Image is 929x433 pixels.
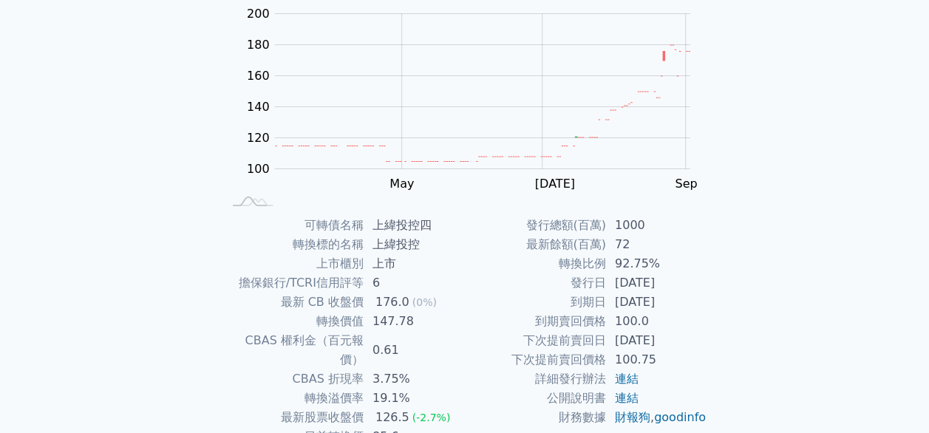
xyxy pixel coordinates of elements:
td: [DATE] [606,331,707,350]
td: 上緯投控四 [364,216,465,235]
td: 可轉債名稱 [222,216,364,235]
td: [DATE] [606,293,707,312]
td: 72 [606,235,707,254]
tspan: 180 [247,38,270,52]
td: 3.75% [364,369,465,389]
tspan: 200 [247,7,270,21]
td: 最新股票收盤價 [222,408,364,427]
td: CBAS 權利金（百元報價） [222,331,364,369]
td: 147.78 [364,312,465,331]
g: Chart [239,7,712,191]
td: CBAS 折現率 [222,369,364,389]
tspan: May [389,177,414,191]
td: 轉換標的名稱 [222,235,364,254]
td: 到期賣回價格 [465,312,606,331]
tspan: 120 [247,131,270,145]
iframe: Chat Widget [855,362,929,433]
td: 6 [364,273,465,293]
td: 1000 [606,216,707,235]
td: 最新餘額(百萬) [465,235,606,254]
td: 財務數據 [465,408,606,427]
td: , [606,408,707,427]
td: 100.75 [606,350,707,369]
tspan: 100 [247,162,270,176]
td: 擔保銀行/TCRI信用評等 [222,273,364,293]
div: 聊天小工具 [855,362,929,433]
td: 0.61 [364,331,465,369]
td: 19.1% [364,389,465,408]
tspan: Sep [675,177,697,191]
td: 公開說明書 [465,389,606,408]
td: 轉換比例 [465,254,606,273]
td: 詳細發行辦法 [465,369,606,389]
td: 下次提前賣回價格 [465,350,606,369]
td: 到期日 [465,293,606,312]
div: 126.5 [372,408,412,427]
tspan: [DATE] [535,177,575,191]
td: 上緯投控 [364,235,465,254]
td: 發行總額(百萬) [465,216,606,235]
tspan: 140 [247,100,270,114]
a: 連結 [615,372,639,386]
a: 連結 [615,391,639,405]
td: [DATE] [606,273,707,293]
td: 上市櫃別 [222,254,364,273]
td: 下次提前賣回日 [465,331,606,350]
td: 發行日 [465,273,606,293]
td: 轉換溢價率 [222,389,364,408]
td: 100.0 [606,312,707,331]
a: 財報狗 [615,410,650,424]
span: (0%) [412,296,437,308]
tspan: 160 [247,69,270,83]
a: goodinfo [654,410,706,424]
td: 92.75% [606,254,707,273]
td: 上市 [364,254,465,273]
td: 轉換價值 [222,312,364,331]
td: 最新 CB 收盤價 [222,293,364,312]
div: 176.0 [372,293,412,312]
span: (-2.7%) [412,412,451,423]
